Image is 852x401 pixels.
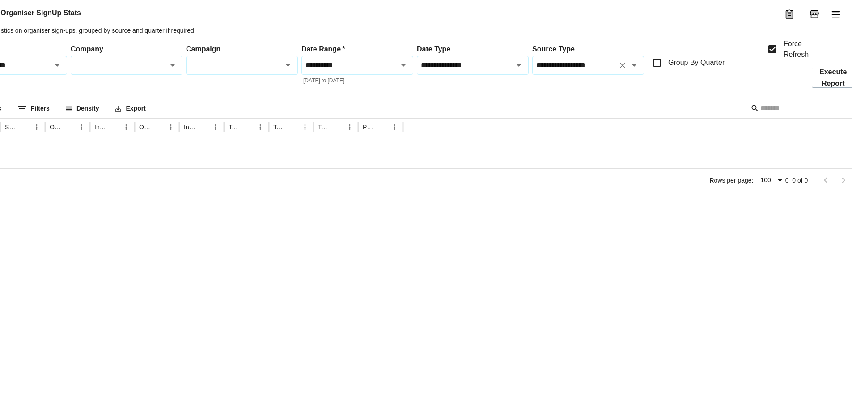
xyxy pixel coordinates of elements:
[51,59,64,72] button: Open
[343,121,356,133] button: Menu
[184,124,196,131] div: Induction Excluded
[286,121,299,133] button: Sort
[668,57,725,68] span: Group By Quarter
[120,121,132,133] button: Menu
[75,121,88,133] button: Menu
[197,121,209,133] button: Sort
[532,38,644,87] div: Filter results based on the organiser source type
[94,124,107,131] div: Induction Included
[242,121,254,133] button: Sort
[152,121,165,133] button: Sort
[282,59,294,72] button: Open
[648,38,759,87] label: Group results by quarter instead of a single total
[784,38,809,60] span: Force Refresh
[254,121,267,133] button: Menu
[331,121,343,133] button: Sort
[709,176,753,185] p: Rows per page:
[417,44,529,54] label: Date Type
[165,121,177,133] button: Menu
[59,102,106,115] button: Density
[209,121,222,133] button: Menu
[301,38,413,87] div: The date range for sign-up data
[108,102,153,115] button: Export
[299,121,311,133] button: Menu
[18,121,30,133] button: Sort
[825,4,847,25] button: menu
[376,121,388,133] button: Sort
[417,38,529,87] div: Choose whether to filter by data entry date or date signed
[50,124,62,131] div: One-on-One Included
[532,44,644,54] label: Source Type
[10,102,57,116] button: Show filters
[5,124,17,131] div: Source Type
[63,121,75,133] button: Sort
[318,124,331,131] div: Total Sign-Ups
[616,59,629,72] button: Clear
[301,44,413,54] label: Date Range
[229,124,241,131] div: Total Included
[107,121,120,133] button: Sort
[363,124,375,131] div: Period
[757,174,781,186] div: 100
[804,4,825,25] button: Add Store Visit
[785,176,808,185] p: 0–0 of 0
[71,38,182,87] div: Filter results by company
[303,77,411,85] p: [DATE] to [DATE]
[273,124,286,131] div: Total Excluded
[779,4,800,25] button: menu
[30,121,43,133] button: Menu
[628,59,640,72] button: Open
[397,59,410,72] button: Open
[747,99,849,118] div: Search
[139,124,152,131] div: One-on-One Excluded
[513,59,525,72] button: Open
[388,121,401,133] button: Menu
[186,38,298,87] div: Filter results by campaign
[166,59,179,72] button: Open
